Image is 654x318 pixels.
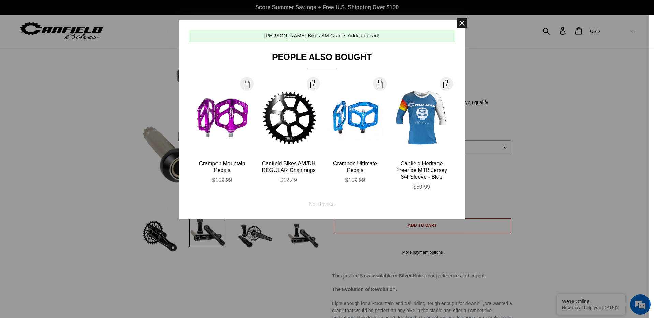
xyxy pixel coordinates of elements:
img: Canfield-Hertiage-Jersey-Blue-Front_large.jpg [393,90,450,146]
span: $12.49 [280,177,297,183]
div: Canfield Bikes AM/DH REGULAR Chainrings [261,160,317,173]
div: Crampon Ultimate Pedals [327,160,383,173]
div: People Also Bought [189,52,455,70]
img: Canfield-Crampon-Mountain-Purple-Shopify_large.jpg [194,90,250,146]
img: Canfield-Crampon-Ultimate-Blue_large.jpg [327,90,383,146]
div: Crampon Mountain Pedals [194,160,250,173]
img: 38T_Ring_Back_large.png [261,90,317,146]
span: $59.99 [413,184,430,190]
div: Canfield Heritage Freeride MTB Jersey 3/4 Sleeve - Blue [393,160,450,180]
div: No, thanks. [309,195,335,208]
span: $159.99 [345,177,365,183]
div: [PERSON_NAME] Bikes AM Cranks Added to cart! [264,32,380,40]
span: $159.99 [212,177,232,183]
